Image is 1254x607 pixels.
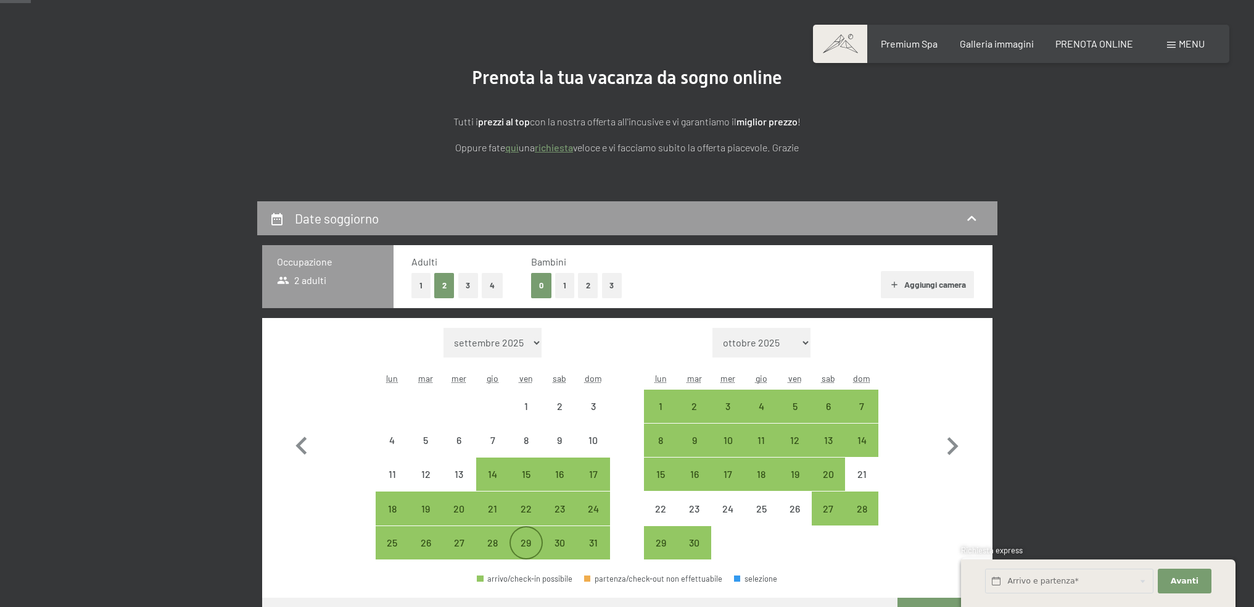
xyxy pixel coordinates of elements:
div: Tue Jun 02 2026 [678,390,711,423]
div: Mon May 11 2026 [376,458,409,491]
div: arrivo/check-in non effettuabile [745,492,778,525]
div: arrivo/check-in possibile [543,526,576,559]
div: Sat May 09 2026 [543,424,576,457]
div: 16 [679,469,710,500]
div: 2 [679,401,710,432]
div: Sat May 02 2026 [543,390,576,423]
div: 10 [577,435,608,466]
div: 29 [511,538,542,569]
abbr: giovedì [487,373,498,383]
div: arrivo/check-in possibile [543,492,576,525]
div: arrivo/check-in possibile [409,492,442,525]
div: Fri May 08 2026 [509,424,543,457]
button: 1 [555,273,574,298]
div: 19 [779,469,810,500]
abbr: mercoledì [720,373,735,383]
div: Sun Jun 28 2026 [845,492,878,525]
button: Aggiungi camera [881,271,974,298]
div: 27 [443,538,474,569]
div: arrivo/check-in non effettuabile [711,492,745,525]
div: 17 [712,469,743,500]
div: Fri Jun 12 2026 [778,424,811,457]
div: Mon May 04 2026 [376,424,409,457]
div: 14 [477,469,508,500]
div: 13 [443,469,474,500]
div: 14 [846,435,877,466]
div: arrivo/check-in possibile [745,458,778,491]
div: arrivo/check-in possibile [845,390,878,423]
div: arrivo/check-in possibile [476,458,509,491]
div: arrivo/check-in non effettuabile [778,492,811,525]
div: 24 [712,504,743,535]
div: 12 [410,469,441,500]
div: 11 [746,435,777,466]
span: Prenota la tua vacanza da sogno online [472,67,782,88]
a: Premium Spa [881,38,938,49]
p: Tutti i con la nostra offerta all'incusive e vi garantiamo il ! [319,114,936,130]
div: arrivo/check-in possibile [678,390,711,423]
div: Sat Jun 06 2026 [812,390,845,423]
div: arrivo/check-in possibile [745,390,778,423]
div: Tue May 12 2026 [409,458,442,491]
div: arrivo/check-in possibile [711,458,745,491]
abbr: sabato [822,373,835,383]
div: 6 [813,401,844,432]
div: Fri Jun 26 2026 [778,492,811,525]
div: Wed Jun 10 2026 [711,424,745,457]
span: 2 adulti [277,274,327,287]
div: 5 [410,435,441,466]
button: 0 [531,273,551,298]
abbr: giovedì [756,373,767,383]
div: arrivo/check-in possibile [778,458,811,491]
div: Sun Jun 21 2026 [845,458,878,491]
div: 10 [712,435,743,466]
div: arrivo/check-in possibile [812,424,845,457]
button: 2 [434,273,455,298]
div: 20 [443,504,474,535]
div: arrivo/check-in non effettuabile [543,390,576,423]
div: 23 [679,504,710,535]
span: Menu [1179,38,1205,49]
div: arrivo/check-in possibile [576,458,609,491]
div: arrivo/check-in non effettuabile [442,458,476,491]
div: Thu May 07 2026 [476,424,509,457]
abbr: venerdì [519,373,533,383]
div: arrivo/check-in non effettuabile [409,458,442,491]
div: Sat May 23 2026 [543,492,576,525]
div: Sat Jun 27 2026 [812,492,845,525]
a: Galleria immagini [960,38,1034,49]
div: arrivo/check-in non effettuabile [442,424,476,457]
div: 31 [577,538,608,569]
div: Sat May 16 2026 [543,458,576,491]
div: arrivo/check-in possibile [845,424,878,457]
div: 30 [679,538,710,569]
abbr: martedì [687,373,702,383]
div: partenza/check-out non effettuabile [584,575,722,583]
div: arrivo/check-in non effettuabile [576,424,609,457]
div: arrivo/check-in possibile [476,492,509,525]
div: Thu May 14 2026 [476,458,509,491]
div: arrivo/check-in possibile [442,492,476,525]
div: 9 [679,435,710,466]
div: Sun May 03 2026 [576,390,609,423]
button: Avanti [1158,569,1211,594]
div: Wed May 27 2026 [442,526,476,559]
div: arrivo/check-in non effettuabile [543,424,576,457]
div: Fri Jun 05 2026 [778,390,811,423]
div: arrivo/check-in possibile [778,390,811,423]
div: Tue May 19 2026 [409,492,442,525]
div: Sun May 24 2026 [576,492,609,525]
button: 1 [411,273,431,298]
div: 4 [377,435,408,466]
abbr: martedì [418,373,433,383]
a: quì [505,141,519,153]
div: Mon Jun 08 2026 [644,424,677,457]
div: Thu Jun 04 2026 [745,390,778,423]
div: 18 [746,469,777,500]
div: arrivo/check-in possibile [812,390,845,423]
div: arrivo/check-in possibile [543,458,576,491]
button: 3 [602,273,622,298]
div: 23 [544,504,575,535]
div: Mon May 18 2026 [376,492,409,525]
